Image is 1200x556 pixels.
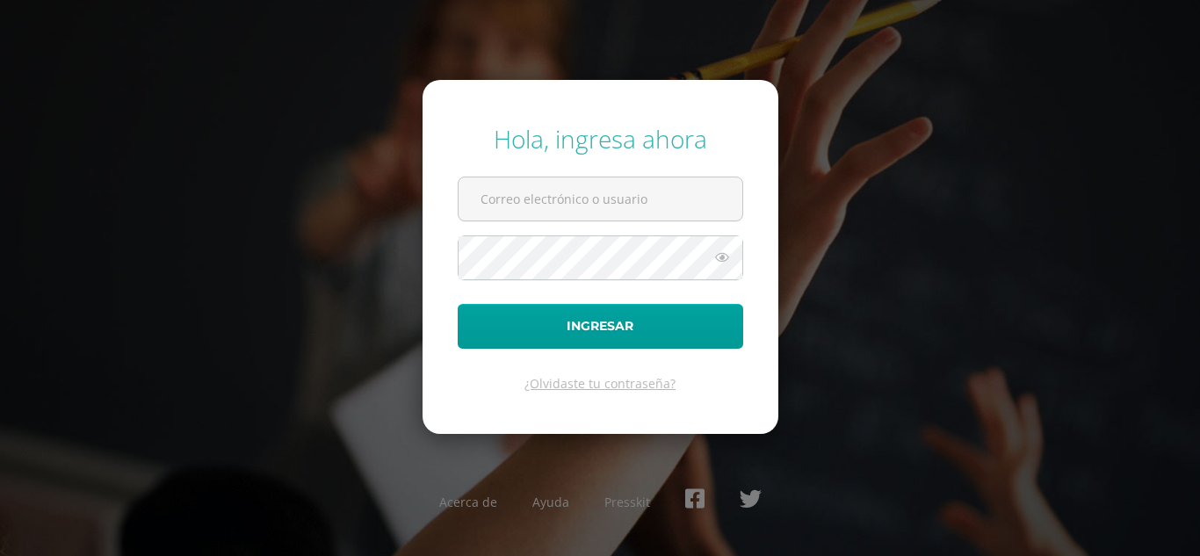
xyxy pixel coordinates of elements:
[439,494,497,510] a: Acerca de
[524,375,676,392] a: ¿Olvidaste tu contraseña?
[458,304,743,349] button: Ingresar
[459,177,742,220] input: Correo electrónico o usuario
[532,494,569,510] a: Ayuda
[604,494,650,510] a: Presskit
[458,122,743,155] div: Hola, ingresa ahora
